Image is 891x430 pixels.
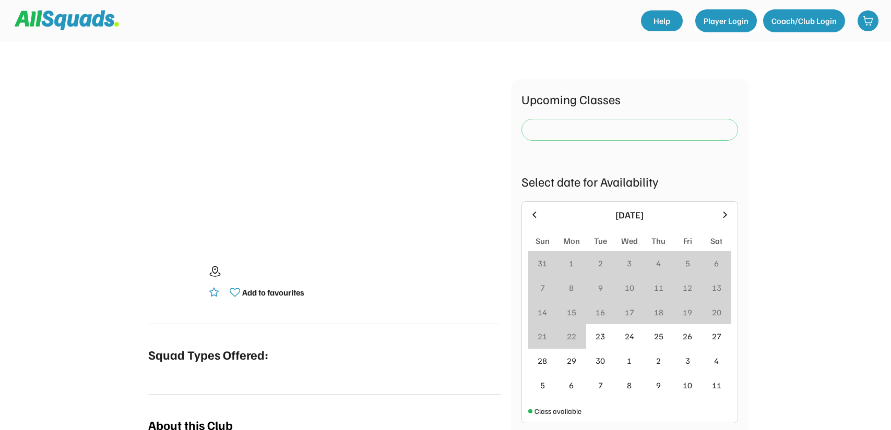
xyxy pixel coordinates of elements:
div: 16 [596,306,605,318]
div: Upcoming Classes [521,90,738,108]
div: Tue [594,235,607,247]
div: 20 [712,306,721,318]
div: Class available [534,406,581,416]
div: 8 [569,281,574,294]
div: 18 [654,306,663,318]
a: Help [641,10,683,31]
div: Thu [651,235,666,247]
div: 30 [596,354,605,367]
img: shopping-cart-01%20%281%29.svg [863,16,873,26]
div: 12 [683,281,692,294]
div: 26 [683,330,692,342]
div: 15 [567,306,576,318]
div: 10 [683,379,692,391]
div: 27 [712,330,721,342]
div: 29 [567,354,576,367]
div: 25 [654,330,663,342]
div: 24 [625,330,634,342]
div: 5 [685,257,690,269]
div: Add to favourites [242,286,304,299]
div: Sat [710,235,722,247]
div: 1 [569,257,574,269]
div: 4 [656,257,661,269]
div: Select date for Availability [521,172,738,191]
img: Squad%20Logo.svg [15,10,119,30]
div: [DATE] [546,208,714,222]
div: 19 [683,306,692,318]
div: 7 [598,379,603,391]
div: 22 [567,330,576,342]
div: 17 [625,306,634,318]
div: 6 [714,257,719,269]
div: 2 [598,257,603,269]
div: 3 [627,257,632,269]
div: 31 [538,257,547,269]
div: 9 [598,281,603,294]
div: Mon [563,235,580,247]
div: 4 [714,354,719,367]
div: 8 [627,379,632,391]
img: yH5BAEAAAAALAAAAAABAAEAAAIBRAA7 [181,79,468,235]
div: 3 [685,354,690,367]
button: Player Login [695,9,757,32]
img: yH5BAEAAAAALAAAAAABAAEAAAIBRAA7 [148,256,200,308]
div: Squad Types Offered: [148,345,268,364]
div: Fri [683,235,692,247]
div: 5 [540,379,545,391]
div: 23 [596,330,605,342]
button: Coach/Club Login [763,9,845,32]
div: 10 [625,281,634,294]
div: 2 [656,354,661,367]
div: Sun [536,235,550,247]
div: 1 [627,354,632,367]
div: 14 [538,306,547,318]
div: 9 [656,379,661,391]
div: 28 [538,354,547,367]
div: 7 [540,281,545,294]
div: 21 [538,330,547,342]
div: 13 [712,281,721,294]
div: Wed [621,235,638,247]
div: 11 [712,379,721,391]
div: 6 [569,379,574,391]
div: 11 [654,281,663,294]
